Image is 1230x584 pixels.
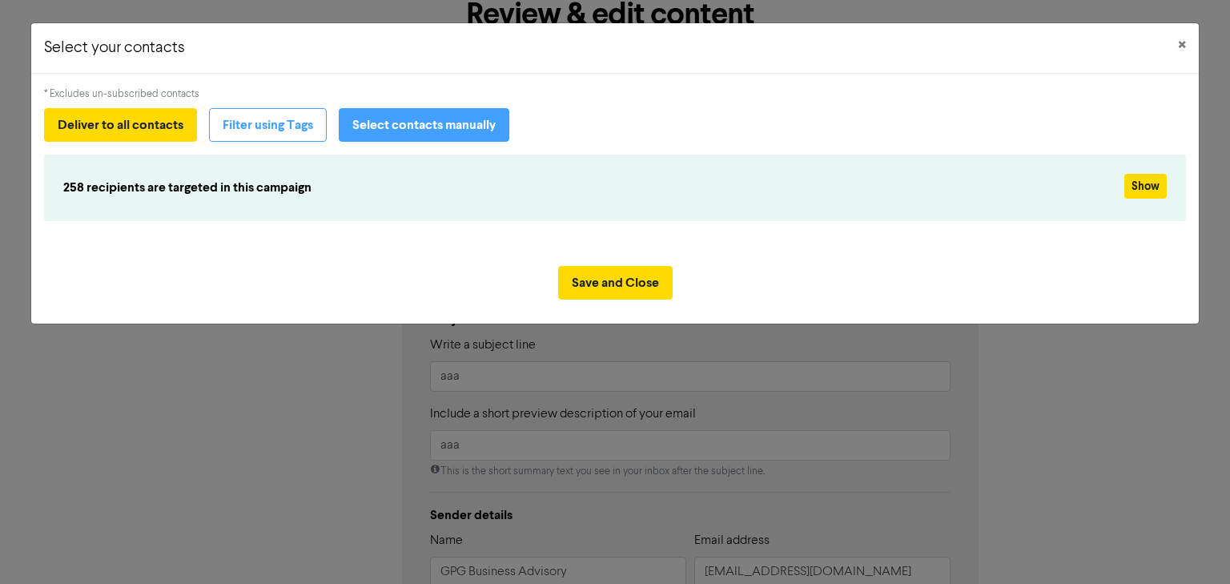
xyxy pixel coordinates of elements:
button: Deliver to all contacts [44,108,197,142]
iframe: Chat Widget [1150,507,1230,584]
button: Select contacts manually [339,108,509,142]
h6: 258 recipients are targeted in this campaign [63,180,979,195]
button: Save and Close [558,266,673,300]
span: × [1178,34,1186,58]
div: * Excludes un-subscribed contacts [44,87,1185,102]
button: Show [1124,174,1167,199]
button: Filter using Tags [209,108,327,142]
button: Close [1165,23,1199,68]
h5: Select your contacts [44,36,185,60]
